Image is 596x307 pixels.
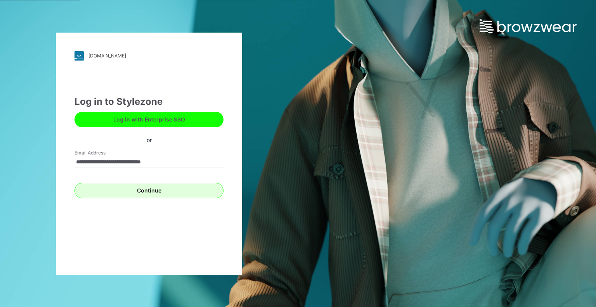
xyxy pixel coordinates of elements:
img: svg+xml;base64,PHN2ZyB3aWR0aD0iMjgiIGhlaWdodD0iMjgiIHZpZXdCb3g9IjAgMCAyOCAyOCIgZmlsbD0ibm9uZSIgeG... [74,51,84,61]
label: Email Address [74,149,129,156]
div: or [140,136,158,144]
div: [DOMAIN_NAME] [88,53,126,59]
button: Log in with Enterprise SSO [74,112,223,127]
a: [DOMAIN_NAME] [74,51,223,61]
img: browzwear-logo.73288ffb.svg [480,19,577,33]
div: Log in to Stylezone [74,95,223,109]
button: Continue [74,183,223,198]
